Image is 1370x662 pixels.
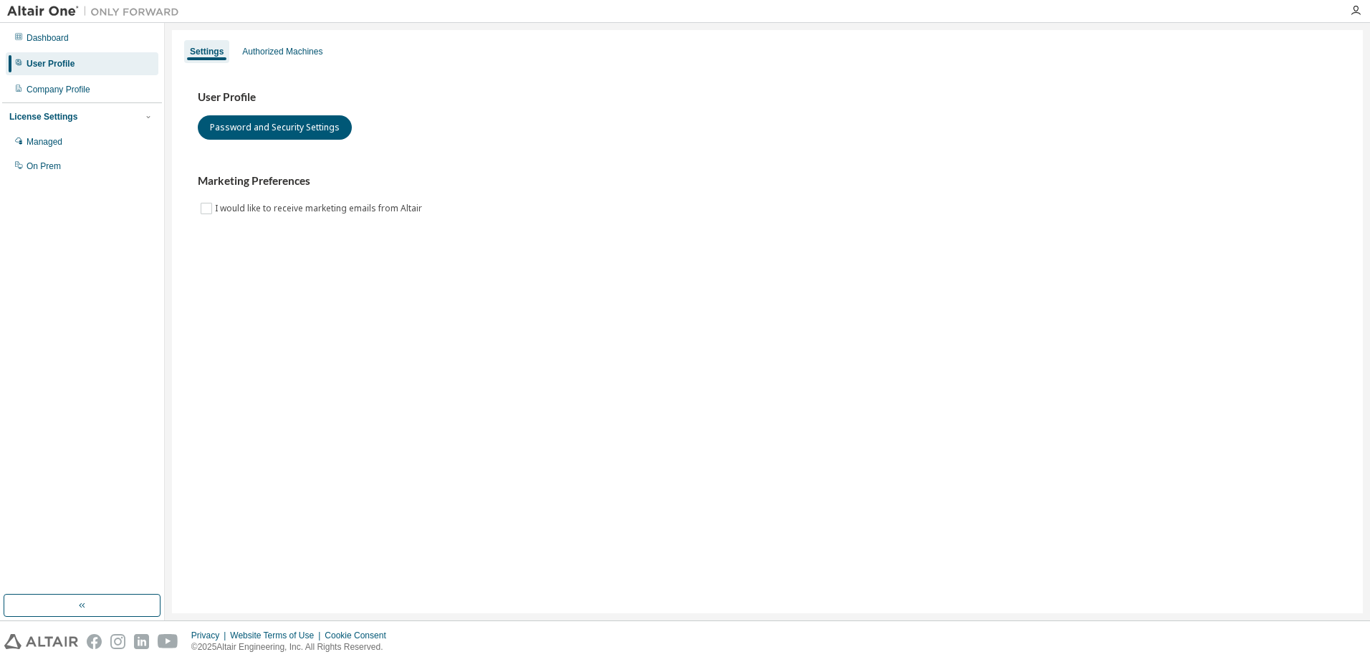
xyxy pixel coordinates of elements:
label: I would like to receive marketing emails from Altair [215,200,425,217]
div: Cookie Consent [325,630,394,641]
div: Dashboard [27,32,69,44]
img: linkedin.svg [134,634,149,649]
h3: User Profile [198,90,1337,105]
img: facebook.svg [87,634,102,649]
img: Altair One [7,4,186,19]
img: instagram.svg [110,634,125,649]
div: License Settings [9,111,77,123]
img: altair_logo.svg [4,634,78,649]
h3: Marketing Preferences [198,174,1337,188]
div: Privacy [191,630,230,641]
div: Website Terms of Use [230,630,325,641]
img: youtube.svg [158,634,178,649]
p: © 2025 Altair Engineering, Inc. All Rights Reserved. [191,641,395,653]
div: Authorized Machines [242,46,322,57]
div: On Prem [27,160,61,172]
button: Password and Security Settings [198,115,352,140]
div: User Profile [27,58,75,69]
div: Settings [190,46,224,57]
div: Company Profile [27,84,90,95]
div: Managed [27,136,62,148]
